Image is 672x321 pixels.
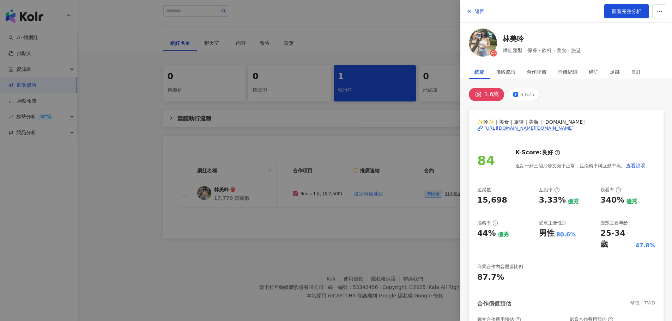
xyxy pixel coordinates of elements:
[508,88,540,101] button: 3,625
[542,149,553,156] div: 良好
[625,159,646,173] button: 查看說明
[477,195,507,206] div: 15,698
[600,220,628,226] div: 受眾主要年齡
[477,300,511,308] div: 合作價值預估
[477,264,523,270] div: 商業合作內容覆蓋比例
[484,89,499,99] div: 1.6萬
[515,159,646,173] div: 近期一到三個月發文頻率正常，且漲粉率與互動率高。
[600,228,634,250] div: 25-34 歲
[600,187,621,193] div: 觀看率
[469,29,497,57] img: KOL Avatar
[539,195,566,206] div: 3.33%
[477,220,498,226] div: 漲粉率
[484,125,574,131] div: [URL][DOMAIN_NAME][DOMAIN_NAME]
[469,29,497,59] a: KOL Avatar
[539,187,560,193] div: 互動率
[600,195,624,206] div: 340%
[498,231,509,239] div: 優秀
[558,65,577,79] div: 詢價紀錄
[503,47,581,54] span: 網紅類型：保養 · 飲料 · 美食 · 旅遊
[477,228,496,239] div: 44%
[477,151,495,171] div: 84
[474,65,484,79] div: 總覽
[539,220,567,226] div: 受眾主要性別
[539,228,555,239] div: 男性
[515,149,560,156] div: K-Score :
[503,34,581,44] a: 林美吟
[610,65,620,79] div: 足跡
[568,198,579,205] div: 優秀
[496,65,515,79] div: 聯絡資訊
[635,242,655,249] div: 47.8%
[477,187,491,193] div: 追蹤數
[477,118,655,126] span: ✨吟✨｜美食｜旅遊｜美妝 | [DOMAIN_NAME]
[556,231,576,239] div: 80.6%
[631,65,641,79] div: 自訂
[477,272,504,283] div: 87.7%
[527,65,546,79] div: 合作評價
[477,125,655,131] a: [URL][DOMAIN_NAME][DOMAIN_NAME]
[469,88,504,101] button: 1.6萬
[626,198,637,205] div: 優秀
[475,8,485,14] span: 返回
[630,300,655,308] div: 幣值：TWD
[520,89,534,99] div: 3,625
[612,8,641,14] span: 觀看完整分析
[604,4,649,18] a: 觀看完整分析
[589,65,599,79] div: 備註
[466,4,485,18] button: 返回
[626,163,646,168] span: 查看說明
